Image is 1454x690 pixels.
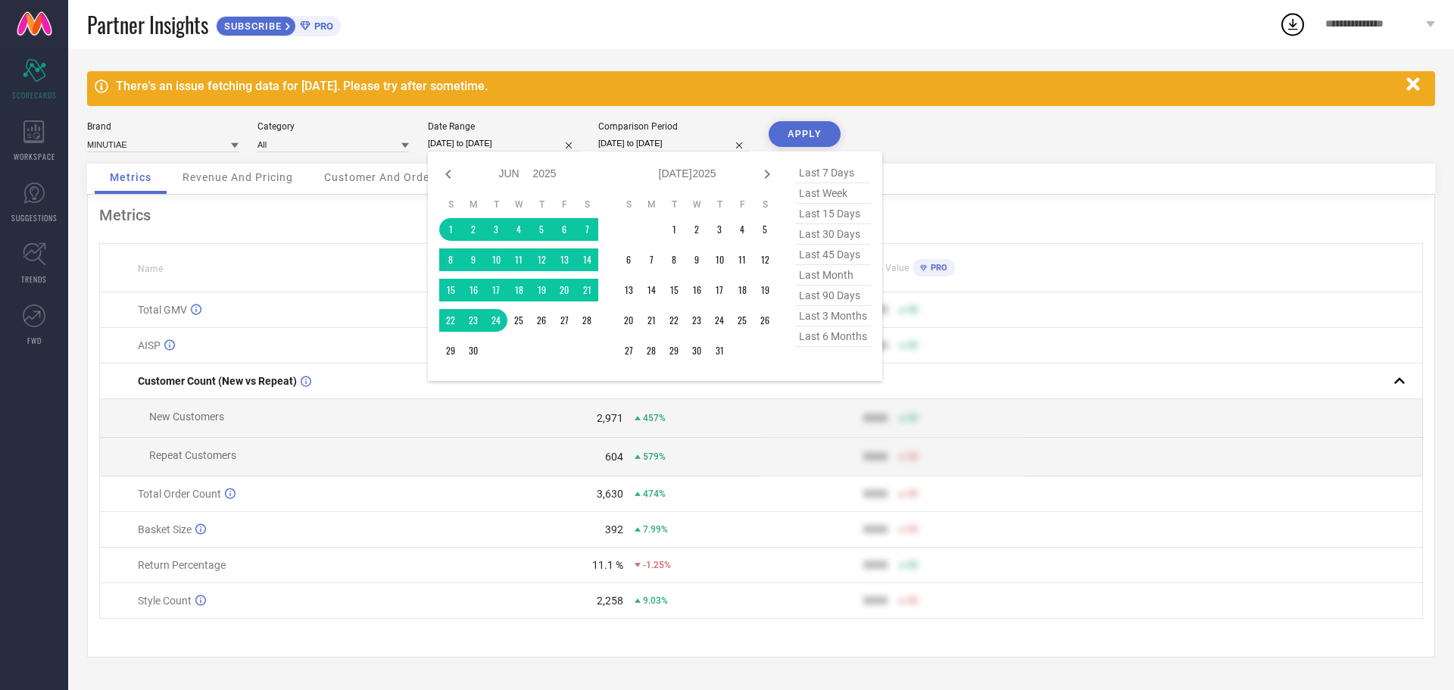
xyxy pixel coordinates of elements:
[485,198,507,211] th: Tuesday
[553,198,576,211] th: Friday
[530,248,553,271] td: Thu Jun 12 2025
[685,339,708,362] td: Wed Jul 30 2025
[530,198,553,211] th: Thursday
[758,165,776,183] div: Next month
[708,279,731,301] td: Thu Jul 17 2025
[685,248,708,271] td: Wed Jul 09 2025
[640,339,663,362] td: Mon Jul 28 2025
[21,273,47,285] span: TRENDS
[795,286,871,306] span: last 90 days
[769,121,841,147] button: APPLY
[754,218,776,241] td: Sat Jul 05 2025
[462,339,485,362] td: Mon Jun 30 2025
[643,524,668,535] span: 7.99%
[907,489,918,499] span: 50
[907,524,918,535] span: 50
[12,89,57,101] span: SCORECARDS
[597,595,623,607] div: 2,258
[1279,11,1306,38] div: Open download list
[731,248,754,271] td: Fri Jul 11 2025
[643,489,666,499] span: 474%
[685,218,708,241] td: Wed Jul 02 2025
[530,309,553,332] td: Thu Jun 26 2025
[795,163,871,183] span: last 7 days
[907,340,918,351] span: 50
[11,212,58,223] span: SUGGESTIONS
[795,183,871,204] span: last week
[663,279,685,301] td: Tue Jul 15 2025
[217,20,285,32] span: SUBSCRIBE
[708,198,731,211] th: Thursday
[439,198,462,211] th: Sunday
[507,279,530,301] td: Wed Jun 18 2025
[863,488,888,500] div: 9999
[439,309,462,332] td: Sun Jun 22 2025
[685,309,708,332] td: Wed Jul 23 2025
[87,121,239,132] div: Brand
[553,248,576,271] td: Fri Jun 13 2025
[640,248,663,271] td: Mon Jul 07 2025
[605,523,623,535] div: 392
[110,171,151,183] span: Metrics
[907,413,918,423] span: 50
[795,265,871,286] span: last month
[576,309,598,332] td: Sat Jun 28 2025
[576,218,598,241] td: Sat Jun 07 2025
[462,309,485,332] td: Mon Jun 23 2025
[592,559,623,571] div: 11.1 %
[640,309,663,332] td: Mon Jul 21 2025
[731,198,754,211] th: Friday
[663,218,685,241] td: Tue Jul 01 2025
[576,279,598,301] td: Sat Jun 21 2025
[643,560,671,570] span: -1.25%
[617,309,640,332] td: Sun Jul 20 2025
[598,136,750,151] input: Select comparison period
[439,248,462,271] td: Sun Jun 08 2025
[795,326,871,347] span: last 6 months
[138,559,226,571] span: Return Percentage
[643,451,666,462] span: 579%
[863,595,888,607] div: 9999
[708,218,731,241] td: Thu Jul 03 2025
[439,165,457,183] div: Previous month
[731,218,754,241] td: Fri Jul 04 2025
[754,198,776,211] th: Saturday
[553,279,576,301] td: Fri Jun 20 2025
[138,595,192,607] span: Style Count
[708,248,731,271] td: Thu Jul 10 2025
[485,248,507,271] td: Tue Jun 10 2025
[14,151,55,162] span: WORKSPACE
[863,451,888,463] div: 9999
[324,171,440,183] span: Customer And Orders
[927,263,947,273] span: PRO
[439,218,462,241] td: Sun Jun 01 2025
[27,335,42,346] span: FWD
[576,198,598,211] th: Saturday
[731,309,754,332] td: Fri Jul 25 2025
[708,309,731,332] td: Thu Jul 24 2025
[617,248,640,271] td: Sun Jul 06 2025
[597,412,623,424] div: 2,971
[428,121,579,132] div: Date Range
[216,12,341,36] a: SUBSCRIBEPRO
[138,488,221,500] span: Total Order Count
[663,309,685,332] td: Tue Jul 22 2025
[462,279,485,301] td: Mon Jun 16 2025
[553,309,576,332] td: Fri Jun 27 2025
[149,411,224,423] span: New Customers
[663,198,685,211] th: Tuesday
[685,279,708,301] td: Wed Jul 16 2025
[754,279,776,301] td: Sat Jul 19 2025
[462,218,485,241] td: Mon Jun 02 2025
[795,224,871,245] span: last 30 days
[617,279,640,301] td: Sun Jul 13 2025
[530,218,553,241] td: Thu Jun 05 2025
[439,279,462,301] td: Sun Jun 15 2025
[183,171,293,183] span: Revenue And Pricing
[99,206,1423,224] div: Metrics
[138,304,187,316] span: Total GMV
[87,9,208,40] span: Partner Insights
[598,121,750,132] div: Comparison Period
[310,20,333,32] span: PRO
[428,136,579,151] input: Select date range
